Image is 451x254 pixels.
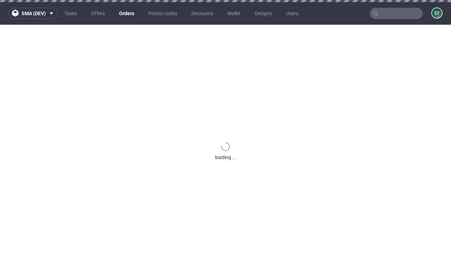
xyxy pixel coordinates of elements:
span: sma (dev) [21,11,46,16]
button: sma (dev) [8,8,57,19]
a: Discounts [187,8,217,19]
figcaption: e2 [432,8,442,18]
a: Designs [251,8,276,19]
a: Wallet [223,8,245,19]
a: Promo codes [144,8,181,19]
a: Offers [87,8,109,19]
a: Orders [115,8,138,19]
div: loading ... [215,154,236,161]
a: Tasks [60,8,81,19]
a: Users [282,8,303,19]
